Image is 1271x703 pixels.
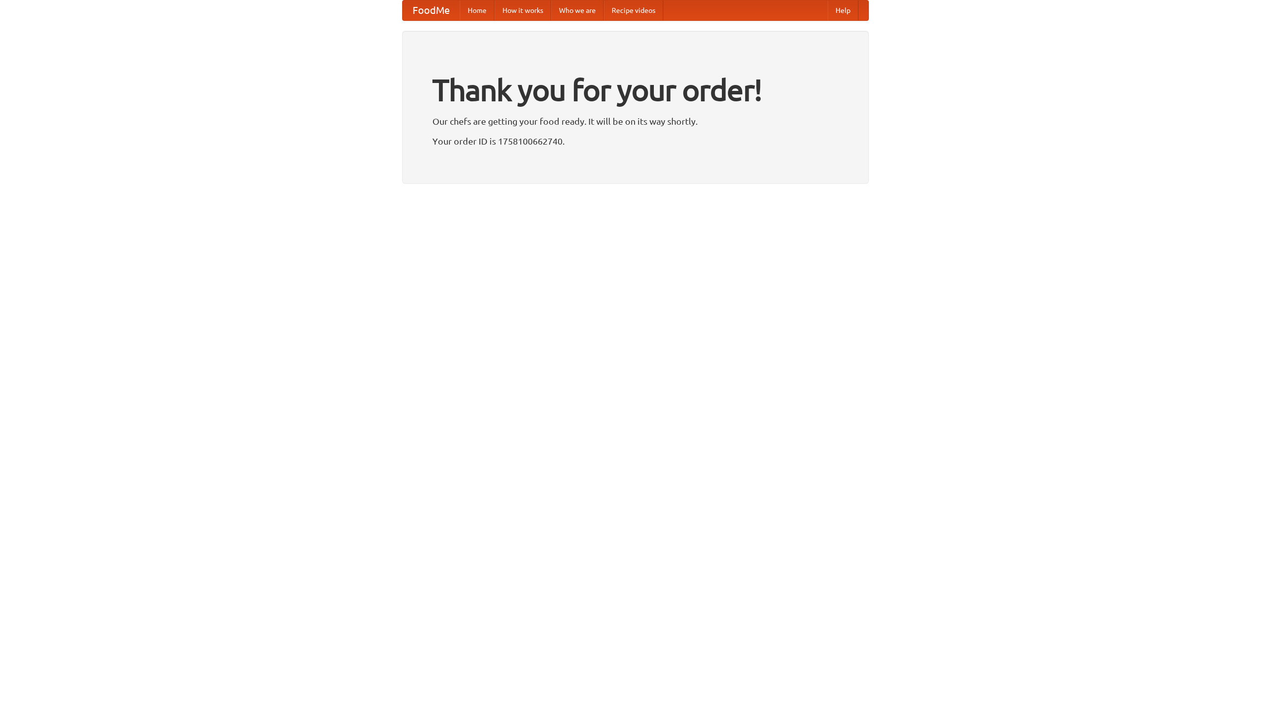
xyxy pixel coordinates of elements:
p: Our chefs are getting your food ready. It will be on its way shortly. [432,114,839,129]
a: Who we are [551,0,604,20]
a: How it works [494,0,551,20]
a: Home [460,0,494,20]
a: Help [828,0,858,20]
p: Your order ID is 1758100662740. [432,134,839,149]
a: Recipe videos [604,0,663,20]
h1: Thank you for your order! [432,66,839,114]
a: FoodMe [403,0,460,20]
